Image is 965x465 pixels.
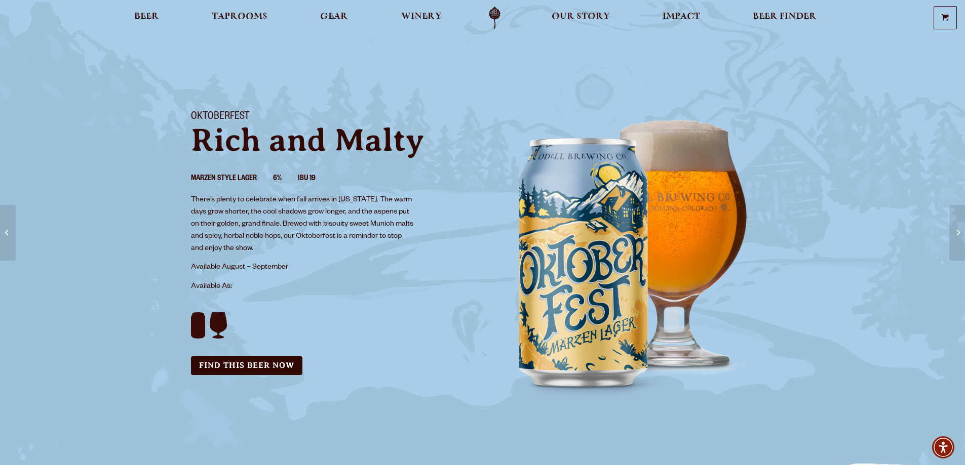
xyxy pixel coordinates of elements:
span: Impact [663,13,700,21]
a: Our Story [545,7,616,29]
img: Image of can and pour [483,99,787,402]
span: Beer [134,13,159,21]
span: Winery [401,13,442,21]
a: Impact [656,7,707,29]
li: IBU 19 [298,173,332,186]
a: Find this Beer Now [191,356,302,375]
span: Taprooms [212,13,267,21]
li: 6% [273,173,298,186]
p: Rich and Malty [191,124,471,156]
a: Taprooms [205,7,274,29]
div: Accessibility Menu [932,436,954,458]
a: Winery [395,7,448,29]
span: Gear [320,13,348,21]
p: Available As: [191,281,471,293]
a: Gear [314,7,355,29]
span: Our Story [552,13,610,21]
p: There’s plenty to celebrate when fall arrives in [US_STATE]. The warm days grow shorter, the cool... [191,194,415,255]
h1: Oktoberfest [191,111,471,124]
span: Beer Finder [753,13,817,21]
a: Odell Home [476,7,514,29]
li: Marzen Style Lager [191,173,273,186]
a: Beer [128,7,166,29]
a: Beer Finder [746,7,823,29]
p: Available August – September [191,262,415,274]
